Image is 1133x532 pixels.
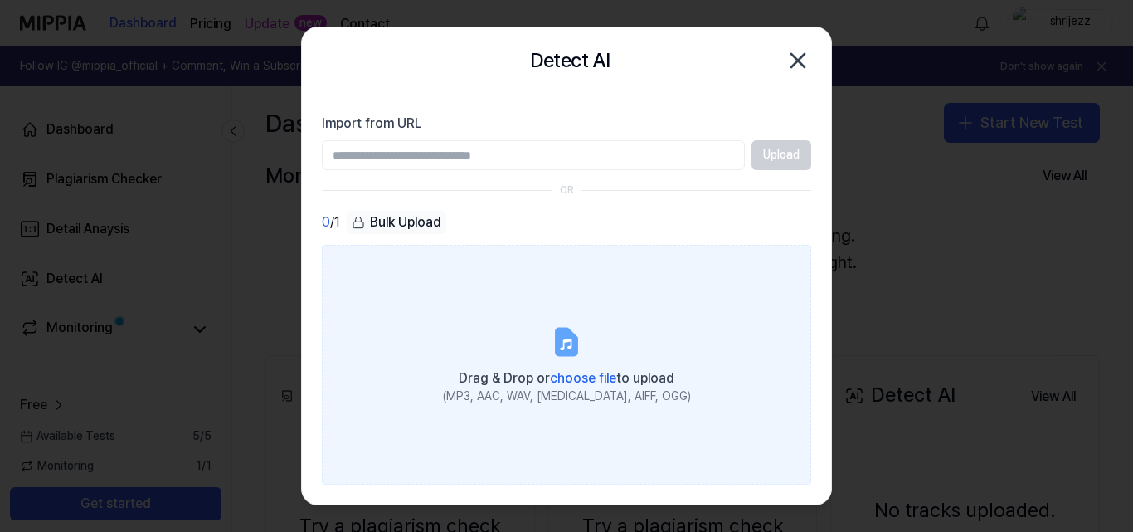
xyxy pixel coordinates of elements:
[347,211,446,234] div: Bulk Upload
[322,211,340,235] div: / 1
[322,114,811,134] label: Import from URL
[322,212,330,232] span: 0
[459,370,674,386] span: Drag & Drop or to upload
[347,211,446,235] button: Bulk Upload
[530,45,610,76] h2: Detect AI
[550,370,616,386] span: choose file
[443,388,691,405] div: (MP3, AAC, WAV, [MEDICAL_DATA], AIFF, OGG)
[560,183,574,198] div: OR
